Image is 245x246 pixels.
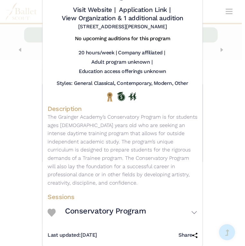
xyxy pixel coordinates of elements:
[48,232,81,238] span: Last updated:
[48,209,56,217] img: Heart
[119,6,170,14] a: Application Link |
[117,92,125,101] img: Offers Scholarship
[48,193,197,201] h4: Sessions
[48,232,97,239] h5: [DATE]
[65,206,146,216] h3: Conservatory Program
[106,92,114,102] img: National
[48,113,197,187] p: The Grainger Academy’s Conservatory Program is for students ages [DEMOGRAPHIC_DATA] years old who...
[62,14,183,22] a: View Organization & 1 additional audition
[75,35,170,42] h5: No upcoming auditions for this program
[128,92,136,101] img: In Person
[91,59,153,66] h5: Adult program unknown |
[65,204,197,221] button: Conservatory Program
[78,23,167,30] h5: [STREET_ADDRESS][PERSON_NAME]
[178,232,197,239] h5: Share
[78,50,117,56] h5: 20 hours/week |
[73,6,116,14] a: Visit Website |
[79,68,166,75] h5: Education access offerings unknown
[118,50,165,56] h5: Company affiliated |
[57,80,188,87] h5: Styles: General Classical, Contemporary, Modern, Other
[48,105,197,113] h4: Description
